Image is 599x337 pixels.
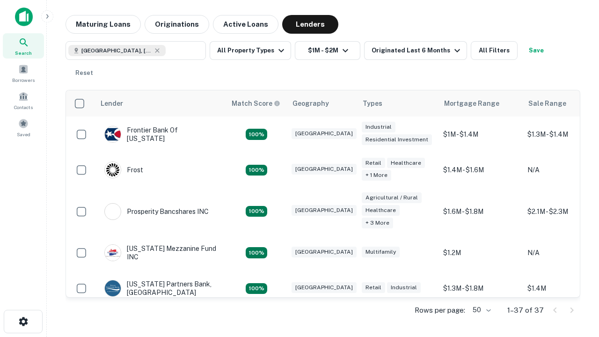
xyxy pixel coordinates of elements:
[362,170,391,181] div: + 1 more
[145,15,209,34] button: Originations
[387,282,421,293] div: Industrial
[66,15,141,34] button: Maturing Loans
[469,303,492,317] div: 50
[246,283,267,294] div: Matching Properties: 4, hasApolloMatch: undefined
[3,115,44,140] a: Saved
[362,192,422,203] div: Agricultural / Rural
[105,204,121,220] img: picture
[362,218,393,228] div: + 3 more
[246,129,267,140] div: Matching Properties: 4, hasApolloMatch: undefined
[282,15,338,34] button: Lenders
[292,205,357,216] div: [GEOGRAPHIC_DATA]
[104,244,217,261] div: [US_STATE] Mezzanine Fund INC
[105,280,121,296] img: picture
[362,205,400,216] div: Healthcare
[528,98,566,109] div: Sale Range
[292,98,329,109] div: Geography
[104,203,209,220] div: Prosperity Bancshares INC
[3,60,44,86] a: Borrowers
[101,98,123,109] div: Lender
[81,46,152,55] span: [GEOGRAPHIC_DATA], [GEOGRAPHIC_DATA], [GEOGRAPHIC_DATA]
[438,117,523,152] td: $1M - $1.4M
[362,134,432,145] div: Residential Investment
[232,98,280,109] div: Capitalize uses an advanced AI algorithm to match your search with the best lender. The match sco...
[69,64,99,82] button: Reset
[15,7,33,26] img: capitalize-icon.png
[95,90,226,117] th: Lender
[246,206,267,217] div: Matching Properties: 6, hasApolloMatch: undefined
[363,98,382,109] div: Types
[104,161,143,178] div: Frost
[292,247,357,257] div: [GEOGRAPHIC_DATA]
[295,41,360,60] button: $1M - $2M
[438,188,523,235] td: $1.6M - $1.8M
[105,126,121,142] img: picture
[362,282,385,293] div: Retail
[292,282,357,293] div: [GEOGRAPHIC_DATA]
[372,45,463,56] div: Originated Last 6 Months
[357,90,438,117] th: Types
[471,41,518,60] button: All Filters
[232,98,278,109] h6: Match Score
[362,122,395,132] div: Industrial
[362,247,400,257] div: Multifamily
[387,158,425,168] div: Healthcare
[521,41,551,60] button: Save your search to get updates of matches that match your search criteria.
[17,131,30,138] span: Saved
[507,305,544,316] p: 1–37 of 37
[362,158,385,168] div: Retail
[105,245,121,261] img: picture
[438,235,523,271] td: $1.2M
[246,165,267,176] div: Matching Properties: 4, hasApolloMatch: undefined
[226,90,287,117] th: Capitalize uses an advanced AI algorithm to match your search with the best lender. The match sco...
[415,305,465,316] p: Rows per page:
[104,126,217,143] div: Frontier Bank Of [US_STATE]
[292,128,357,139] div: [GEOGRAPHIC_DATA]
[246,247,267,258] div: Matching Properties: 5, hasApolloMatch: undefined
[287,90,357,117] th: Geography
[444,98,499,109] div: Mortgage Range
[105,162,121,178] img: picture
[3,33,44,59] a: Search
[292,164,357,175] div: [GEOGRAPHIC_DATA]
[210,41,291,60] button: All Property Types
[438,271,523,306] td: $1.3M - $1.8M
[552,232,599,277] iframe: Chat Widget
[213,15,278,34] button: Active Loans
[438,90,523,117] th: Mortgage Range
[15,49,32,57] span: Search
[14,103,33,111] span: Contacts
[12,76,35,84] span: Borrowers
[364,41,467,60] button: Originated Last 6 Months
[104,280,217,297] div: [US_STATE] Partners Bank, [GEOGRAPHIC_DATA]
[438,152,523,188] td: $1.4M - $1.6M
[3,88,44,113] a: Contacts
